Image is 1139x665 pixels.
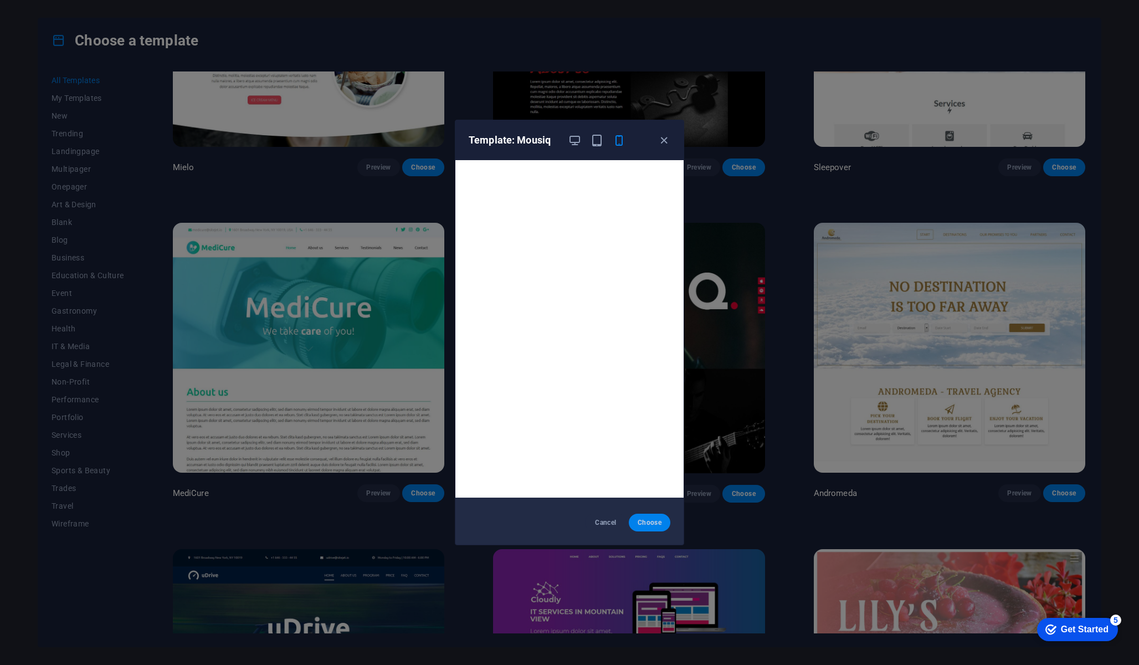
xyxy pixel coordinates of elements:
[82,2,93,13] div: 5
[629,514,670,531] button: Choose
[469,134,559,147] h6: Template: Mousiq
[585,514,627,531] button: Cancel
[594,518,618,527] span: Cancel
[9,6,90,29] div: Get Started 5 items remaining, 0% complete
[33,12,80,22] div: Get Started
[638,518,661,527] span: Choose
